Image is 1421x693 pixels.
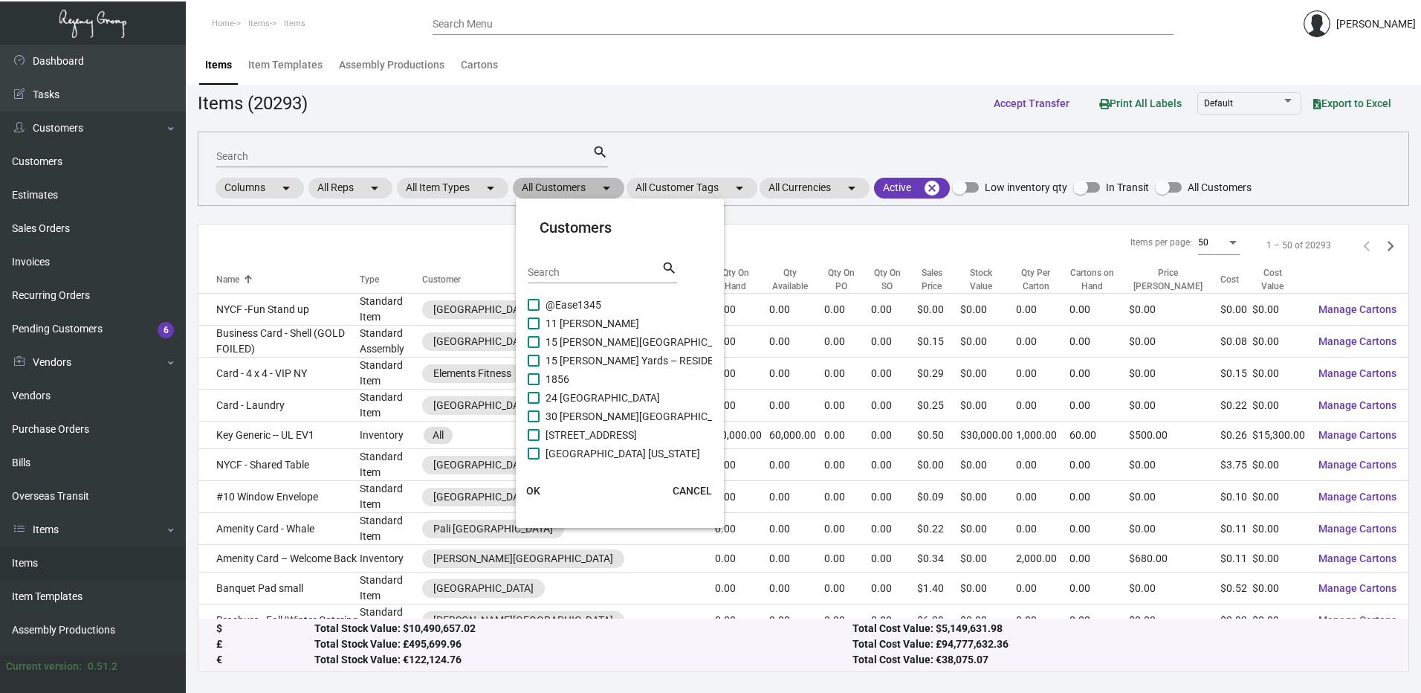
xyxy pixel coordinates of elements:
button: CANCEL [661,477,724,504]
span: 1856 [546,370,569,388]
div: Current version: [6,659,82,674]
mat-icon: search [661,260,677,277]
span: [GEOGRAPHIC_DATA] [US_STATE] [546,445,700,462]
span: CANCEL [673,485,712,497]
span: 15 [PERSON_NAME] Yards – RESIDENCES - Inactive [546,352,783,370]
span: 11 [PERSON_NAME] [546,315,639,332]
span: 24 [GEOGRAPHIC_DATA] [546,389,660,407]
span: 15 [PERSON_NAME][GEOGRAPHIC_DATA] – RESIDENCES [546,333,811,351]
mat-card-title: Customers [540,216,700,239]
span: @Ease1345 [546,296,601,314]
button: OK [510,477,557,504]
span: [STREET_ADDRESS] [546,426,637,444]
div: 0.51.2 [88,659,117,674]
span: 30 [PERSON_NAME][GEOGRAPHIC_DATA] - Residences [546,407,799,425]
span: OK [526,485,540,497]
